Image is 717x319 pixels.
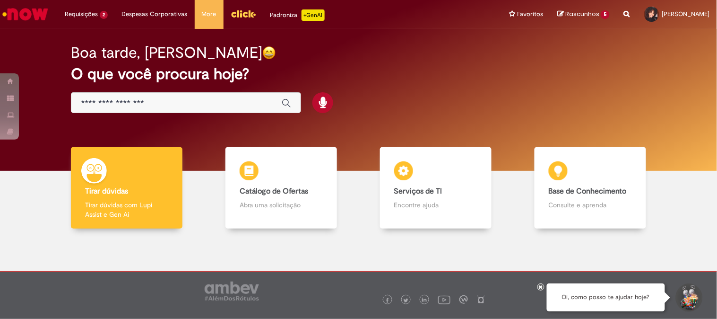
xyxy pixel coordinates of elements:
[205,282,259,301] img: logo_footer_ambev_rotulo_gray.png
[557,10,610,19] a: Rascunhos
[204,147,359,229] a: Catálogo de Ofertas Abra uma solicitação
[513,147,667,229] a: Base de Conhecimento Consulte e aprenda
[240,186,308,196] b: Catálogo de Ofertas
[231,7,256,21] img: click_logo_yellow_360x200.png
[674,284,703,312] button: Iniciar Conversa de Suporte
[394,200,477,210] p: Encontre ajuda
[100,11,108,19] span: 2
[565,9,599,18] span: Rascunhos
[404,298,408,303] img: logo_footer_twitter.png
[50,147,204,229] a: Tirar dúvidas Tirar dúvidas com Lupi Assist e Gen Ai
[477,295,485,304] img: logo_footer_naosei.png
[240,200,323,210] p: Abra uma solicitação
[422,298,427,303] img: logo_footer_linkedin.png
[270,9,325,21] div: Padroniza
[549,186,627,196] b: Base de Conhecimento
[517,9,543,19] span: Favoritos
[549,200,632,210] p: Consulte e aprenda
[1,5,50,24] img: ServiceNow
[547,284,665,311] div: Oi, como posso te ajudar hoje?
[71,44,262,61] h2: Boa tarde, [PERSON_NAME]
[262,46,276,60] img: happy-face.png
[394,186,442,196] b: Serviços de TI
[438,293,450,306] img: logo_footer_youtube.png
[71,66,646,82] h2: O que você procura hoje?
[459,295,468,304] img: logo_footer_workplace.png
[601,10,610,19] span: 5
[122,9,188,19] span: Despesas Corporativas
[662,10,710,18] span: [PERSON_NAME]
[85,186,128,196] b: Tirar dúvidas
[385,298,390,303] img: logo_footer_facebook.png
[65,9,98,19] span: Requisições
[359,147,513,229] a: Serviços de TI Encontre ajuda
[85,200,168,219] p: Tirar dúvidas com Lupi Assist e Gen Ai
[202,9,216,19] span: More
[302,9,325,21] p: +GenAi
